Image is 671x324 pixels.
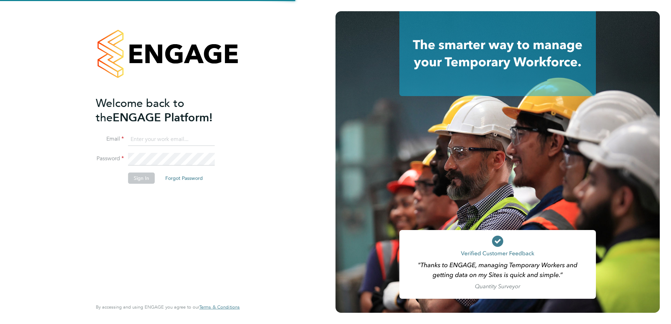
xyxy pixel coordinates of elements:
[96,96,233,125] h2: ENGAGE Platform!
[96,96,184,124] span: Welcome back to the
[199,304,240,310] a: Terms & Conditions
[160,173,208,184] button: Forgot Password
[96,155,124,162] label: Password
[96,304,240,310] span: By accessing and using ENGAGE you agree to our
[128,133,215,146] input: Enter your work email...
[128,173,155,184] button: Sign In
[199,304,240,310] span: Terms & Conditions
[96,135,124,143] label: Email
